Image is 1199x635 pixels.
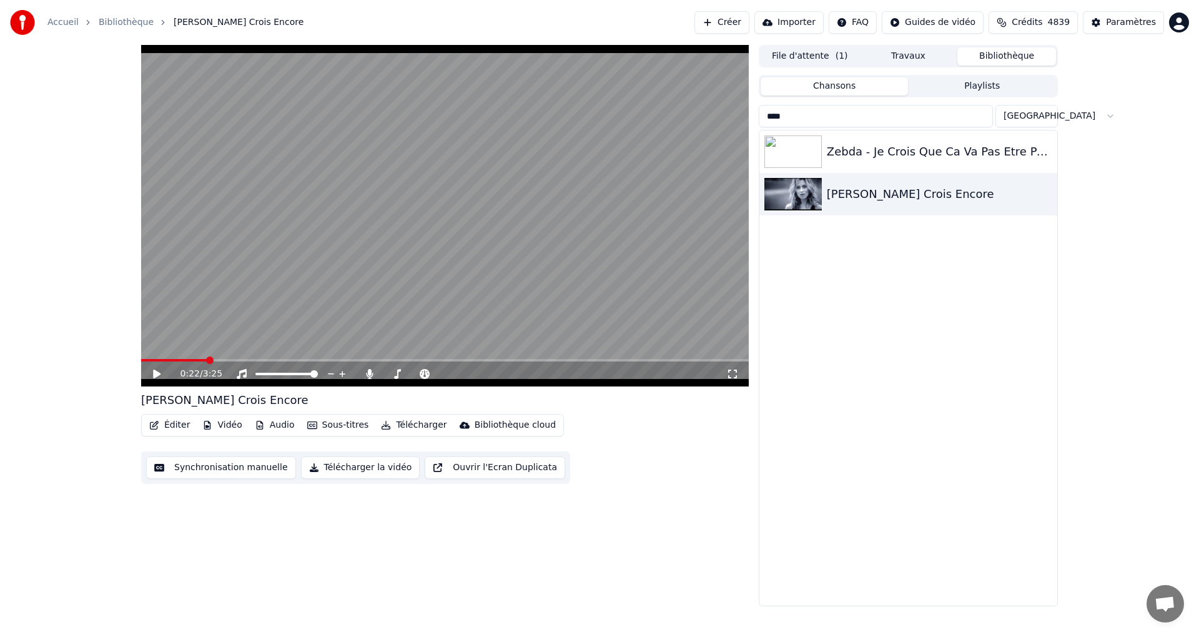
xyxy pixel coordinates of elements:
[1004,110,1095,122] span: [GEOGRAPHIC_DATA]
[836,50,848,62] span: ( 1 )
[475,419,556,431] div: Bibliothèque cloud
[10,10,35,35] img: youka
[1048,16,1070,29] span: 4839
[47,16,79,29] a: Accueil
[882,11,984,34] button: Guides de vidéo
[908,77,1056,96] button: Playlists
[694,11,749,34] button: Créer
[827,143,1052,160] div: Zebda - Je Crois Que Ca Va Pas Etre Possible
[989,11,1078,34] button: Crédits4839
[957,47,1056,66] button: Bibliothèque
[829,11,877,34] button: FAQ
[180,368,210,380] div: /
[754,11,824,34] button: Importer
[761,77,909,96] button: Chansons
[146,456,296,479] button: Synchronisation manuelle
[197,416,247,434] button: Vidéo
[761,47,859,66] button: File d'attente
[301,456,420,479] button: Télécharger la vidéo
[47,16,303,29] nav: breadcrumb
[859,47,958,66] button: Travaux
[180,368,200,380] span: 0:22
[174,16,303,29] span: [PERSON_NAME] Crois Encore
[144,416,195,434] button: Éditer
[250,416,300,434] button: Audio
[425,456,565,479] button: Ouvrir l'Ecran Duplicata
[99,16,154,29] a: Bibliothèque
[376,416,451,434] button: Télécharger
[203,368,222,380] span: 3:25
[1106,16,1156,29] div: Paramètres
[141,391,308,409] div: [PERSON_NAME] Crois Encore
[302,416,374,434] button: Sous-titres
[1012,16,1042,29] span: Crédits
[1147,585,1184,623] div: Ouvrir le chat
[1083,11,1164,34] button: Paramètres
[827,185,1052,203] div: [PERSON_NAME] Crois Encore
